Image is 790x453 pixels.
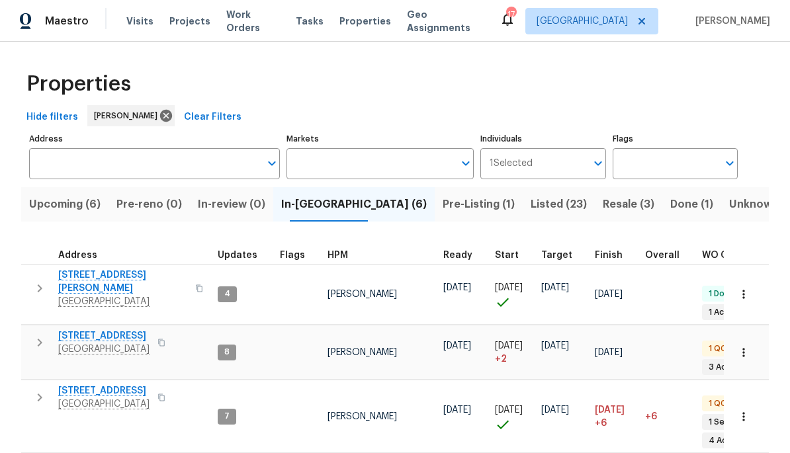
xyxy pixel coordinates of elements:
[296,17,324,26] span: Tasks
[339,15,391,28] span: Properties
[721,154,739,173] button: Open
[703,417,738,428] span: 1 Sent
[541,341,569,350] span: [DATE]
[595,290,623,299] span: [DATE]
[179,105,247,130] button: Clear Filters
[29,135,280,143] label: Address
[198,195,265,214] span: In-review (0)
[328,290,397,299] span: [PERSON_NAME]
[443,405,471,415] span: [DATE]
[703,288,740,300] span: 1 Done
[506,8,515,21] div: 17
[595,251,623,260] span: Finish
[281,195,427,214] span: In-[GEOGRAPHIC_DATA] (6)
[328,348,397,357] span: [PERSON_NAME]
[595,251,635,260] div: Projected renovation finish date
[645,251,691,260] div: Days past target finish date
[645,412,657,421] span: +6
[495,405,523,415] span: [DATE]
[490,380,536,453] td: Project started on time
[218,251,257,260] span: Updates
[490,325,536,380] td: Project started 2 days late
[443,251,484,260] div: Earliest renovation start date (first business day after COE or Checkout)
[280,251,305,260] span: Flags
[541,283,569,292] span: [DATE]
[703,398,732,409] span: 1 QC
[457,154,475,173] button: Open
[495,341,523,350] span: [DATE]
[328,412,397,421] span: [PERSON_NAME]
[541,405,569,415] span: [DATE]
[184,109,241,126] span: Clear Filters
[87,105,175,126] div: [PERSON_NAME]
[541,251,572,260] span: Target
[645,251,680,260] span: Overall
[126,15,154,28] span: Visits
[286,135,474,143] label: Markets
[595,348,623,357] span: [DATE]
[226,8,280,34] span: Work Orders
[219,411,235,422] span: 7
[703,307,759,318] span: 1 Accepted
[595,405,625,415] span: [DATE]
[595,417,607,430] span: +6
[29,195,101,214] span: Upcoming (6)
[443,341,471,350] span: [DATE]
[495,283,523,292] span: [DATE]
[495,251,519,260] span: Start
[263,154,281,173] button: Open
[531,195,587,214] span: Listed (23)
[58,251,97,260] span: Address
[613,135,738,143] label: Flags
[537,15,628,28] span: [GEOGRAPHIC_DATA]
[407,8,484,34] span: Geo Assignments
[490,264,536,325] td: Project started on time
[702,251,775,260] span: WO Completion
[495,352,507,366] span: + 2
[94,109,163,122] span: [PERSON_NAME]
[21,105,83,130] button: Hide filters
[495,251,531,260] div: Actual renovation start date
[480,135,605,143] label: Individuals
[589,154,607,173] button: Open
[443,195,515,214] span: Pre-Listing (1)
[219,288,236,300] span: 4
[443,251,472,260] span: Ready
[541,251,584,260] div: Target renovation project end date
[703,435,762,446] span: 4 Accepted
[670,195,713,214] span: Done (1)
[443,283,471,292] span: [DATE]
[640,380,697,453] td: 6 day(s) past target finish date
[590,380,640,453] td: Scheduled to finish 6 day(s) late
[603,195,654,214] span: Resale (3)
[26,109,78,126] span: Hide filters
[703,343,732,354] span: 1 QC
[26,77,131,91] span: Properties
[703,362,761,373] span: 3 Accepted
[45,15,89,28] span: Maestro
[116,195,182,214] span: Pre-reno (0)
[490,158,533,169] span: 1 Selected
[690,15,770,28] span: [PERSON_NAME]
[169,15,210,28] span: Projects
[328,251,348,260] span: HPM
[219,347,235,358] span: 8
